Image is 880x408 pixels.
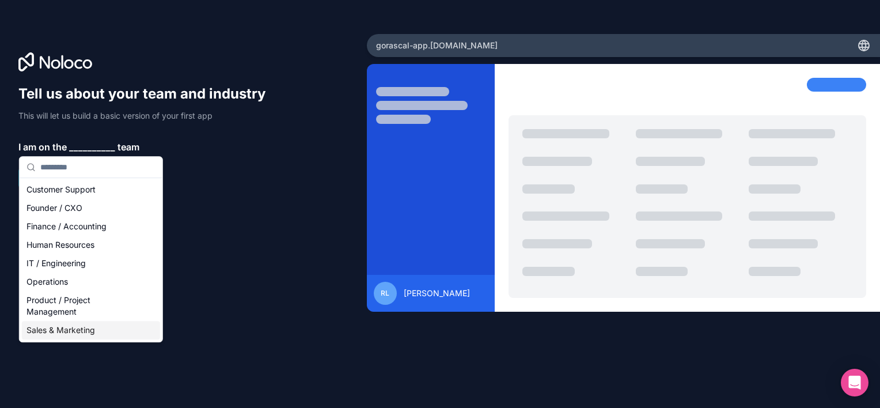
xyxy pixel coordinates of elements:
p: This will let us build a basic version of your first app [18,110,276,122]
span: RL [381,289,389,298]
div: Founder / CXO [22,199,160,217]
div: Customer Support [22,180,160,199]
span: gorascal-app .[DOMAIN_NAME] [376,40,498,51]
div: IT / Engineering [22,254,160,273]
div: Open Intercom Messenger [841,369,868,396]
span: I am on the [18,140,67,154]
div: Suggestions [20,178,162,342]
span: __________ [69,140,115,154]
h1: Tell us about your team and industry [18,85,276,103]
div: Finance / Accounting [22,217,160,236]
div: Human Resources [22,236,160,254]
div: Product / Project Management [22,291,160,321]
span: team [117,140,139,154]
div: Sales & Marketing [22,321,160,339]
span: [PERSON_NAME] [404,288,470,299]
div: Operations [22,273,160,291]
